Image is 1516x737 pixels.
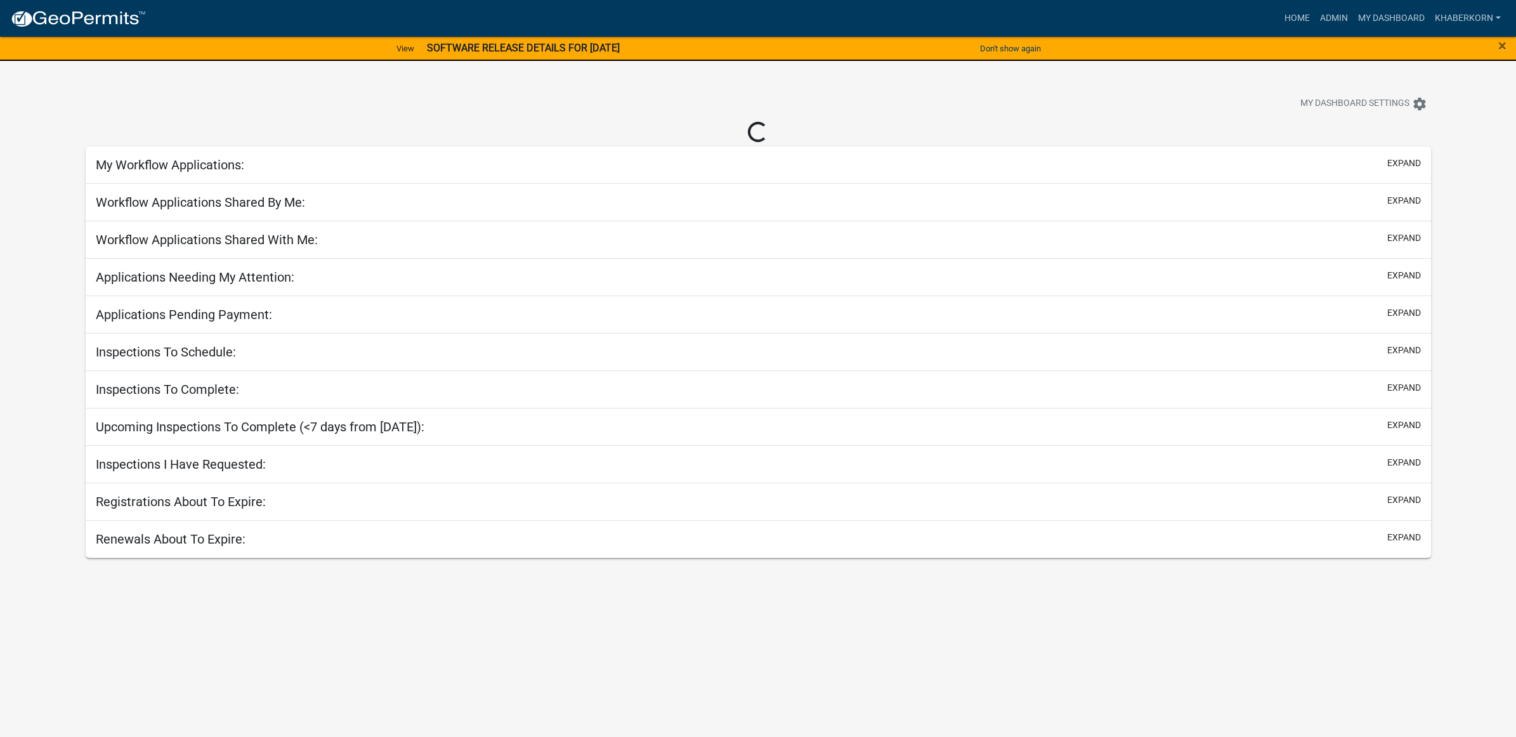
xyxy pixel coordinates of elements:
[96,457,266,472] h5: Inspections I Have Requested:
[1387,232,1421,245] button: expand
[1353,6,1430,30] a: My Dashboard
[1387,157,1421,170] button: expand
[1387,344,1421,357] button: expand
[1290,91,1437,116] button: My Dashboard Settingssettings
[975,38,1046,59] button: Don't show again
[96,344,236,360] h5: Inspections To Schedule:
[1387,456,1421,469] button: expand
[427,42,620,54] strong: SOFTWARE RELEASE DETAILS FOR [DATE]
[1498,38,1506,53] button: Close
[1300,96,1409,112] span: My Dashboard Settings
[1387,493,1421,507] button: expand
[391,38,419,59] a: View
[96,382,239,397] h5: Inspections To Complete:
[1387,531,1421,544] button: expand
[96,419,424,434] h5: Upcoming Inspections To Complete (<7 days from [DATE]):
[1387,194,1421,207] button: expand
[1279,6,1315,30] a: Home
[1387,306,1421,320] button: expand
[96,494,266,509] h5: Registrations About To Expire:
[96,195,305,210] h5: Workflow Applications Shared By Me:
[1498,37,1506,55] span: ×
[96,532,245,547] h5: Renewals About To Expire:
[96,232,318,247] h5: Workflow Applications Shared With Me:
[1387,269,1421,282] button: expand
[1387,419,1421,432] button: expand
[96,157,244,173] h5: My Workflow Applications:
[1315,6,1353,30] a: Admin
[96,270,294,285] h5: Applications Needing My Attention:
[1387,381,1421,395] button: expand
[96,307,272,322] h5: Applications Pending Payment:
[1430,6,1506,30] a: khaberkorn
[1412,96,1427,112] i: settings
